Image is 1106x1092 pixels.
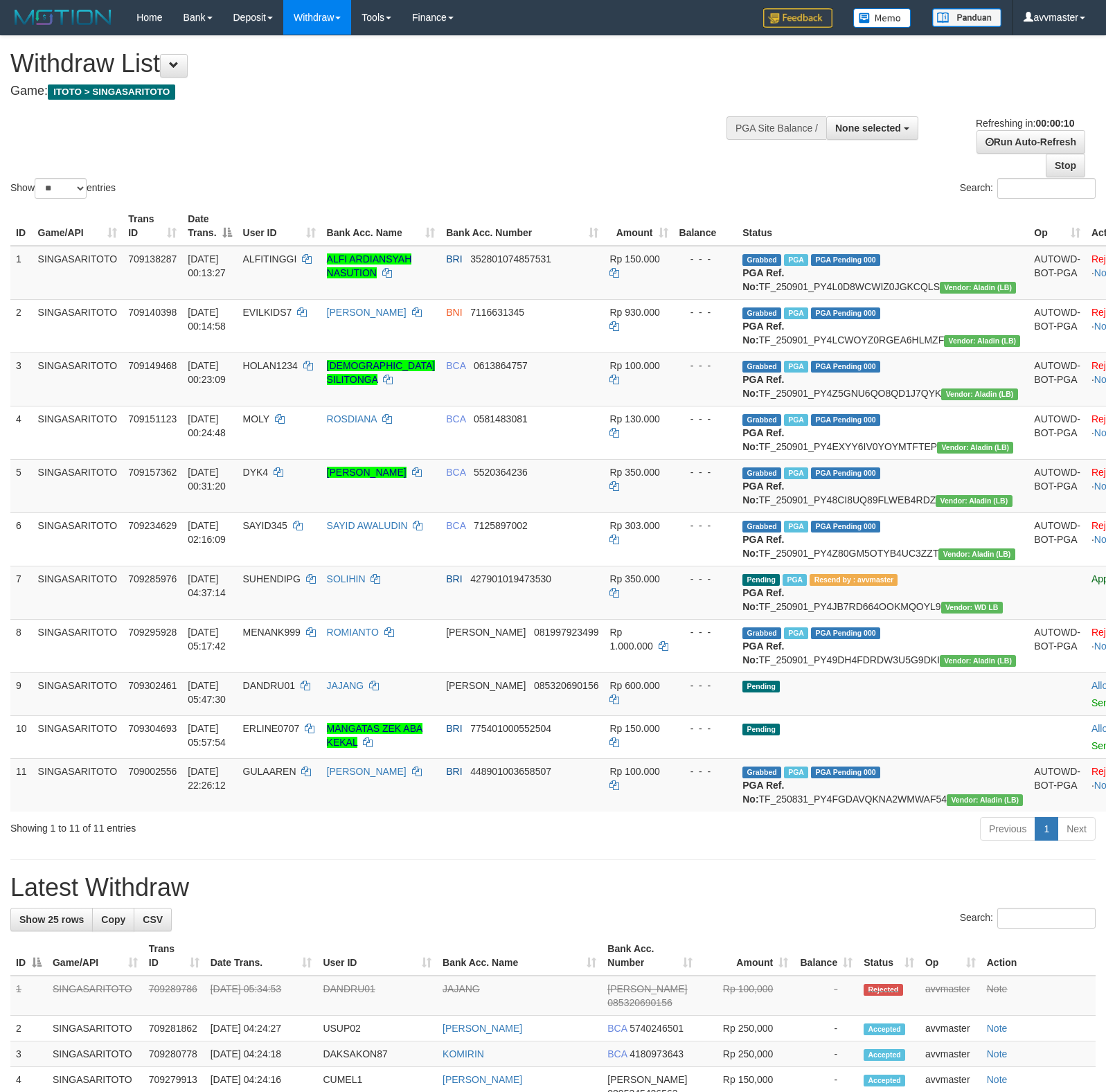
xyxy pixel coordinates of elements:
[134,908,172,931] a: CSV
[48,84,175,100] span: ITOTO > SINGASARITOTO
[128,766,177,777] span: 709002556
[784,254,808,266] span: Marked by avvmaster
[858,936,920,976] th: Status: activate to sort column ascending
[987,1074,1008,1085] a: Note
[997,908,1096,929] input: Search:
[920,976,981,1016] td: avvmaster
[783,574,807,586] span: Marked by avvmaster
[794,1016,858,1041] td: -
[33,299,123,352] td: SINGASARITOTO
[474,467,528,478] span: Copy 5520364236 to clipboard
[10,908,93,931] a: Show 25 rows
[1028,206,1086,246] th: Op: activate to sort column ascending
[811,627,880,639] span: PGA Pending
[327,573,366,584] a: SOLIHIN
[679,305,732,319] div: - - -
[742,267,784,292] b: PGA Ref. No:
[128,467,177,478] span: 709157362
[811,307,880,319] span: PGA Pending
[602,936,698,976] th: Bank Acc. Number: activate to sort column ascending
[446,307,462,318] span: BNI
[128,723,177,734] span: 709304693
[243,573,301,584] span: SUHENDIPG
[143,936,205,976] th: Trans ID: activate to sort column ascending
[327,360,436,385] a: [DEMOGRAPHIC_DATA] SILITONGA
[47,1016,143,1041] td: SINGASARITOTO
[742,681,780,692] span: Pending
[980,817,1035,841] a: Previous
[742,321,784,346] b: PGA Ref. No:
[446,520,465,531] span: BCA
[440,206,604,246] th: Bank Acc. Number: activate to sort column ascending
[446,253,462,265] span: BRI
[742,307,781,319] span: Grabbed
[188,766,226,791] span: [DATE] 22:26:12
[609,680,659,691] span: Rp 600.000
[794,976,858,1016] td: -
[742,724,780,735] span: Pending
[33,715,123,758] td: SINGASARITOTO
[188,413,226,438] span: [DATE] 00:24:48
[987,1048,1008,1059] a: Note
[698,976,794,1016] td: Rp 100,000
[784,361,808,373] span: Marked by avvmaster
[47,936,143,976] th: Game/API: activate to sort column ascending
[679,359,732,373] div: - - -
[205,1016,318,1041] td: [DATE] 04:24:27
[327,253,412,278] a: ALFI ARDIANSYAH NASUTION
[188,627,226,652] span: [DATE] 05:17:42
[33,672,123,715] td: SINGASARITOTO
[726,116,826,140] div: PGA Site Balance /
[742,780,784,805] b: PGA Ref. No:
[784,521,808,532] span: Marked by avvmaster
[10,178,116,199] label: Show entries
[763,8,832,28] img: Feedback.jpg
[737,246,1028,300] td: TF_250901_PY4L0D8WCWIZ0JGKCQLS
[317,1041,437,1067] td: DAKSAKON87
[128,360,177,371] span: 709149468
[327,413,377,424] a: ROSDIANA
[327,627,379,638] a: ROMIANTO
[205,936,318,976] th: Date Trans.: activate to sort column ascending
[679,679,732,692] div: - - -
[446,573,462,584] span: BRI
[128,573,177,584] span: 709285976
[742,481,784,505] b: PGA Ref. No:
[10,352,33,406] td: 3
[784,627,808,639] span: Marked by avvmaster
[33,758,123,812] td: SINGASARITOTO
[243,413,269,424] span: MOLY
[10,246,33,300] td: 1
[446,680,526,691] span: [PERSON_NAME]
[1035,817,1058,841] a: 1
[243,723,300,734] span: ERLINE0707
[143,1016,205,1041] td: 709281862
[128,307,177,318] span: 709140398
[609,573,659,584] span: Rp 350.000
[1028,758,1086,812] td: AUTOWD-BOT-PGA
[10,619,33,672] td: 8
[10,936,47,976] th: ID: activate to sort column descending
[534,680,598,691] span: Copy 085320690156 to clipboard
[609,413,659,424] span: Rp 130.000
[609,766,659,777] span: Rp 100.000
[936,495,1012,507] span: Vendor URL: https://dashboard.q2checkout.com/secure
[1028,459,1086,512] td: AUTOWD-BOT-PGA
[737,758,1028,812] td: TF_250831_PY4FGDAVQKNA2WMWAF54
[937,442,1013,454] span: Vendor URL: https://dashboard.q2checkout.com/secure
[35,178,87,199] select: Showentries
[784,307,808,319] span: Marked by avvmaster
[10,206,33,246] th: ID
[811,414,880,426] span: PGA Pending
[742,767,781,778] span: Grabbed
[128,253,177,265] span: 709138287
[609,467,659,478] span: Rp 350.000
[33,512,123,566] td: SINGASARITOTO
[742,361,781,373] span: Grabbed
[437,936,602,976] th: Bank Acc. Name: activate to sort column ascending
[10,406,33,459] td: 4
[188,520,226,545] span: [DATE] 02:16:09
[19,914,84,925] span: Show 25 rows
[470,307,524,318] span: Copy 7116631345 to clipboard
[10,816,450,835] div: Showing 1 to 11 of 11 entries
